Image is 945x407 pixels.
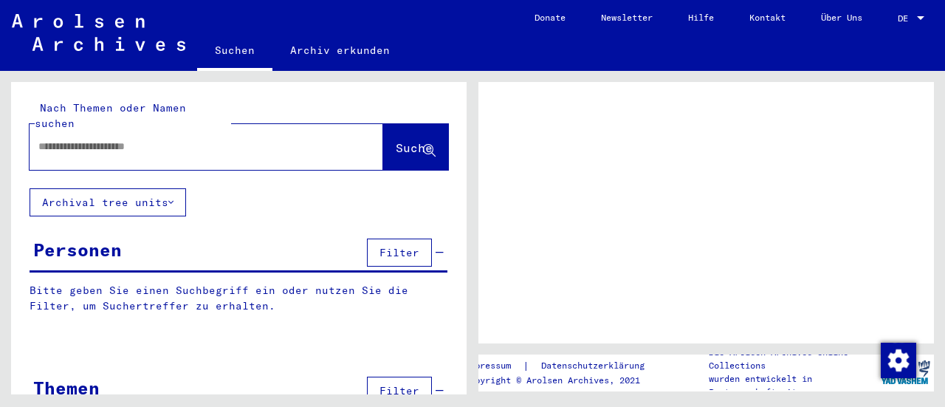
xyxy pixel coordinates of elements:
img: yv_logo.png [878,354,933,391]
p: Bitte geben Sie einen Suchbegriff ein oder nutzen Sie die Filter, um Suchertreffer zu erhalten. [30,283,447,314]
div: Personen [33,236,122,263]
a: Datenschutzerklärung [529,358,662,374]
span: Filter [379,384,419,397]
p: Copyright © Arolsen Archives, 2021 [464,374,662,387]
span: Filter [379,246,419,259]
a: Archiv erkunden [272,33,408,68]
a: Suchen [197,33,272,71]
div: | [464,358,662,374]
mat-label: Nach Themen oder Namen suchen [35,101,186,130]
span: Suche [396,140,433,155]
span: DE [898,13,914,24]
button: Suche [383,124,448,170]
div: Themen [33,374,100,401]
button: Filter [367,239,432,267]
button: Filter [367,377,432,405]
a: Impressum [464,358,523,374]
img: Arolsen_neg.svg [12,14,185,51]
button: Archival tree units [30,188,186,216]
p: Die Arolsen Archives Online-Collections [709,346,877,372]
img: Zustimmung ändern [881,343,916,378]
p: wurden entwickelt in Partnerschaft mit [709,372,877,399]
